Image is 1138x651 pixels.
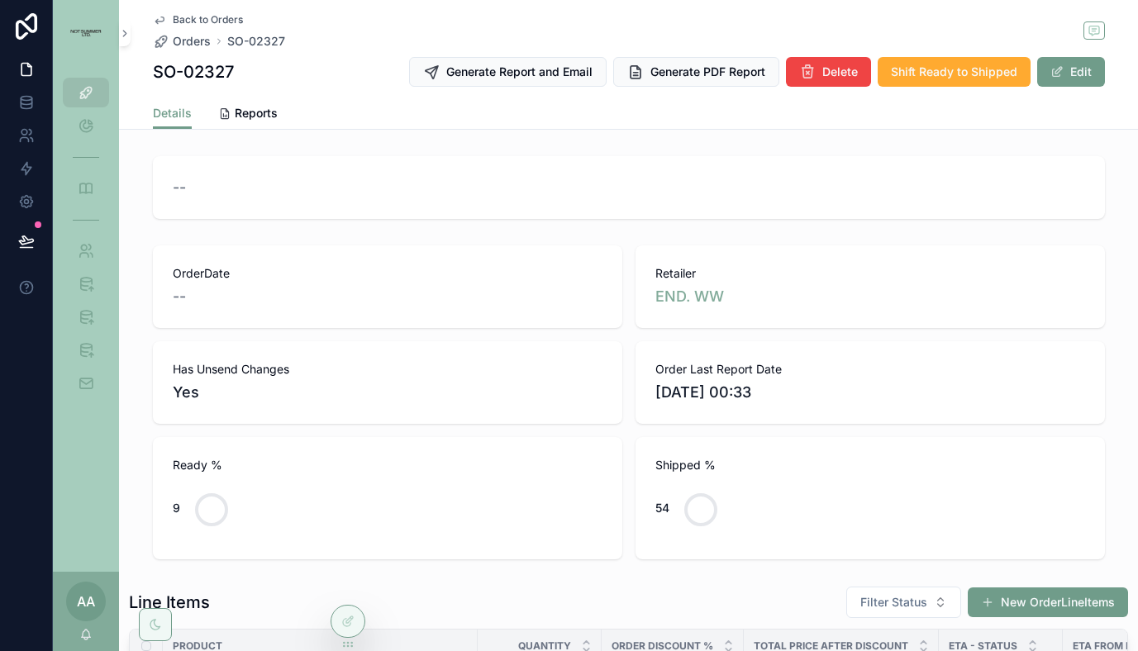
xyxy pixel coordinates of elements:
[153,33,211,50] a: Orders
[218,98,278,131] a: Reports
[173,13,243,26] span: Back to Orders
[227,33,285,50] a: SO-02327
[650,64,765,80] span: Generate PDF Report
[173,285,186,308] span: --
[173,176,186,199] span: --
[822,64,858,80] span: Delete
[655,265,1085,282] span: Retailer
[860,594,927,611] span: Filter Status
[655,381,1085,404] span: [DATE] 00:33
[786,57,871,87] button: Delete
[613,57,779,87] button: Generate PDF Report
[53,66,119,420] div: scrollable content
[173,492,180,525] div: 9
[173,33,211,50] span: Orders
[655,457,1085,473] span: Shipped %
[235,105,278,121] span: Reports
[173,381,602,404] span: Yes
[153,60,234,83] h1: SO-02327
[655,361,1085,378] span: Order Last Report Date
[63,30,109,37] img: App logo
[153,13,243,26] a: Back to Orders
[446,64,593,80] span: Generate Report and Email
[173,457,602,473] span: Ready %
[846,587,961,618] button: Select Button
[77,592,95,611] span: AA
[153,98,192,130] a: Details
[655,492,669,525] div: 54
[878,57,1031,87] button: Shift Ready to Shipped
[129,591,210,614] h1: Line Items
[1037,57,1105,87] button: Edit
[153,105,192,121] span: Details
[968,587,1128,617] button: New OrderLineItems
[409,57,607,87] button: Generate Report and Email
[173,265,602,282] span: OrderDate
[173,361,602,378] span: Has Unsend Changes
[891,64,1017,80] span: Shift Ready to Shipped
[655,285,724,308] a: END. WW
